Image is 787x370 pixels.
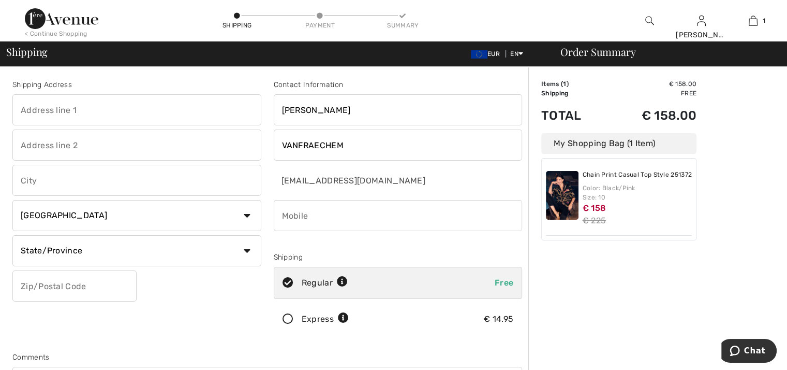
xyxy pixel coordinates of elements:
[12,130,261,161] input: Address line 2
[274,130,523,161] input: Last name
[484,313,513,325] div: € 14.95
[676,30,726,40] div: [PERSON_NAME]
[548,47,781,57] div: Order Summary
[387,21,418,30] div: Summary
[583,183,692,202] div: Color: Black/Pink Size: 10
[749,15,758,27] img: My Bag
[606,98,696,133] td: € 158.00
[471,50,487,59] img: Euro
[12,165,261,196] input: City
[727,15,778,27] a: 1
[304,21,335,30] div: Payment
[583,171,692,179] a: Chain Print Casual Top Style 251372
[583,216,606,225] s: € 225
[541,79,606,89] td: Items ( )
[721,339,777,365] iframe: Opens a widget where you can chat to one of our agents
[495,278,513,288] span: Free
[546,171,578,220] img: Chain Print Casual Top Style 251372
[302,313,349,325] div: Express
[221,21,253,30] div: Shipping
[302,277,348,289] div: Regular
[274,165,460,196] input: E-mail
[606,89,696,98] td: Free
[274,94,523,125] input: First name
[510,50,523,58] span: EN
[12,79,261,90] div: Shipping Address
[471,50,504,58] span: EUR
[25,8,98,29] img: 1ère Avenue
[274,252,523,263] div: Shipping
[697,16,706,25] a: Sign In
[541,89,606,98] td: Shipping
[12,352,522,363] div: Comments
[563,80,566,88] span: 1
[645,15,654,27] img: search the website
[541,133,696,154] div: My Shopping Bag (1 Item)
[606,79,696,89] td: € 158.00
[12,94,261,125] input: Address line 1
[763,16,765,25] span: 1
[583,203,606,213] span: € 158
[6,47,48,57] span: Shipping
[12,271,137,302] input: Zip/Postal Code
[697,15,706,27] img: My Info
[274,200,523,231] input: Mobile
[25,29,87,38] div: < Continue Shopping
[274,79,523,90] div: Contact Information
[541,98,606,133] td: Total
